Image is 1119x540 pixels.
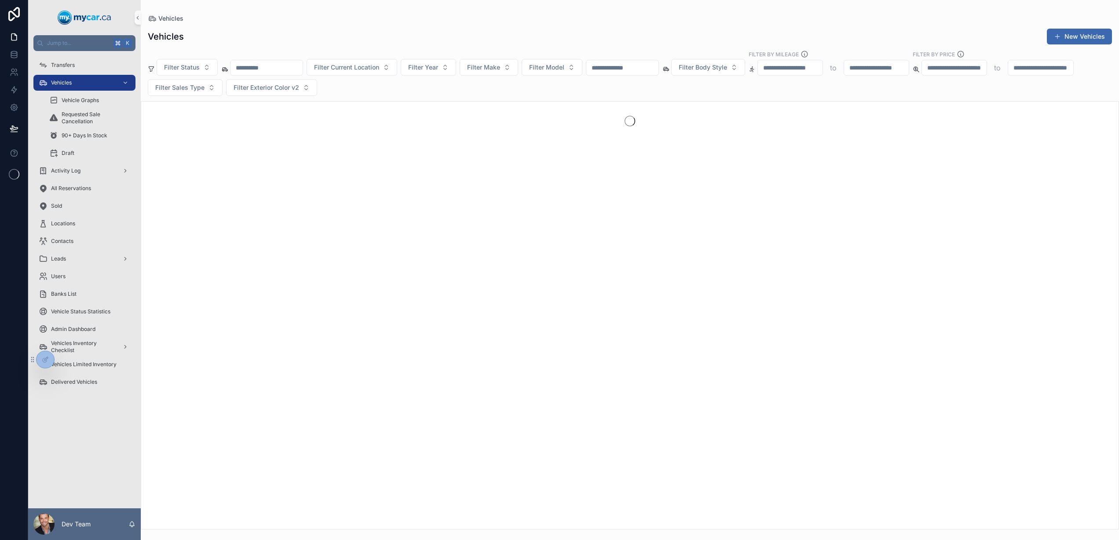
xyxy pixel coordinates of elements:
[51,378,97,386] span: Delivered Vehicles
[1047,29,1112,44] button: New Vehicles
[51,290,77,298] span: Banks List
[234,83,299,92] span: Filter Exterior Color v2
[33,180,135,196] a: All Reservations
[33,198,135,214] a: Sold
[307,59,397,76] button: Select Button
[33,57,135,73] a: Transfers
[749,50,799,58] label: Filter By Mileage
[155,83,205,92] span: Filter Sales Type
[44,92,135,108] a: Vehicle Graphs
[51,220,75,227] span: Locations
[33,35,135,51] button: Jump to...K
[33,304,135,320] a: Vehicle Status Statistics
[314,63,379,72] span: Filter Current Location
[44,110,135,126] a: Requested Sale Cancellation
[33,374,135,390] a: Delivered Vehicles
[157,59,218,76] button: Select Button
[51,340,115,354] span: Vehicles Inventory Checklist
[33,75,135,91] a: Vehicles
[33,286,135,302] a: Banks List
[62,520,91,529] p: Dev Team
[33,339,135,355] a: Vehicles Inventory Checklist
[994,62,1001,73] p: to
[148,30,184,43] h1: Vehicles
[51,361,117,368] span: Vehicles Limited Inventory
[148,79,223,96] button: Select Button
[51,308,110,315] span: Vehicle Status Statistics
[51,255,66,262] span: Leads
[51,185,91,192] span: All Reservations
[51,326,95,333] span: Admin Dashboard
[467,63,500,72] span: Filter Make
[164,63,200,72] span: Filter Status
[460,59,518,76] button: Select Button
[830,62,837,73] p: to
[51,202,62,209] span: Sold
[51,273,66,280] span: Users
[62,97,99,104] span: Vehicle Graphs
[913,50,955,58] label: FILTER BY PRICE
[33,268,135,284] a: Users
[62,111,127,125] span: Requested Sale Cancellation
[51,238,73,245] span: Contacts
[226,79,317,96] button: Select Button
[33,216,135,231] a: Locations
[51,79,72,86] span: Vehicles
[679,63,727,72] span: Filter Body Style
[33,251,135,267] a: Leads
[58,11,111,25] img: App logo
[62,132,107,139] span: 90+ Days In Stock
[44,145,135,161] a: Draft
[401,59,456,76] button: Select Button
[33,233,135,249] a: Contacts
[529,63,564,72] span: Filter Model
[148,14,183,23] a: Vehicles
[33,356,135,372] a: Vehicles Limited Inventory
[44,128,135,143] a: 90+ Days In Stock
[158,14,183,23] span: Vehicles
[671,59,745,76] button: Select Button
[28,51,141,401] div: scrollable content
[124,40,131,47] span: K
[47,40,110,47] span: Jump to...
[51,62,75,69] span: Transfers
[33,321,135,337] a: Admin Dashboard
[51,167,80,174] span: Activity Log
[408,63,438,72] span: Filter Year
[62,150,74,157] span: Draft
[522,59,582,76] button: Select Button
[33,163,135,179] a: Activity Log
